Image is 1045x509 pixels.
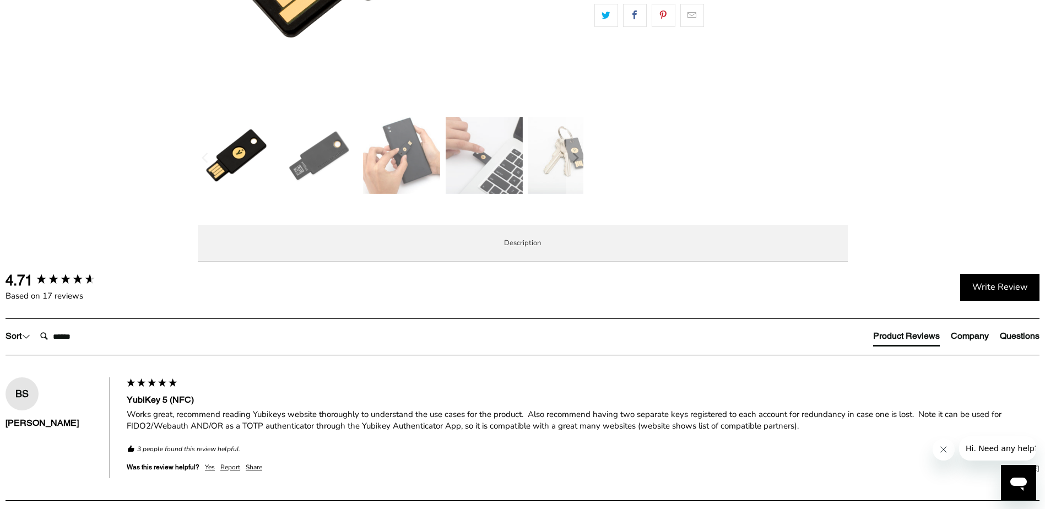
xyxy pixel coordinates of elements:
[1001,465,1036,500] iframe: Button to launch messaging window
[6,330,30,342] div: Sort
[36,326,124,348] input: Search
[246,463,262,472] div: Share
[959,436,1036,461] iframe: Message from company
[446,117,523,194] img: YubiKey 5 (NFC) - Trust Panda
[363,117,440,194] img: YubiKey 5 (NFC) - Trust Panda
[680,4,704,27] a: Email this to a friend
[6,417,99,429] div: [PERSON_NAME]
[594,46,848,83] iframe: Reviews Widget
[197,117,215,199] button: Previous
[594,4,618,27] a: Share this on Twitter
[35,273,96,288] div: 4.71 star rating
[6,386,39,402] div: BS
[960,274,1039,301] div: Write Review
[220,463,240,472] div: Report
[652,4,675,27] a: Share this on Pinterest
[6,270,121,290] div: Overall product rating out of 5: 4.71
[6,290,121,302] div: Based on 17 reviews
[127,409,1039,432] div: Works great, recommend reading Yubikeys website thoroughly to understand the use cases for the pr...
[7,8,79,17] span: Hi. Need any help?
[268,464,1039,473] div: [DATE]
[6,270,33,290] div: 4.71
[198,117,275,194] img: YubiKey 5 (NFC) - Trust Panda
[873,330,940,342] div: Product Reviews
[127,394,1039,406] div: YubiKey 5 (NFC)
[205,463,215,472] div: Yes
[528,117,605,194] img: YubiKey 5 (NFC) - Trust Panda
[137,445,241,454] em: 3 people found this review helpful.
[933,438,955,461] iframe: Close message
[623,4,647,27] a: Share this on Facebook
[1000,330,1039,342] div: Questions
[566,117,584,199] button: Next
[280,117,358,194] img: YubiKey 5 (NFC) - Trust Panda
[127,463,199,472] div: Was this review helpful?
[951,330,989,342] div: Company
[198,225,848,262] label: Description
[873,330,1039,352] div: Reviews Tabs
[126,377,178,391] div: 5 star rating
